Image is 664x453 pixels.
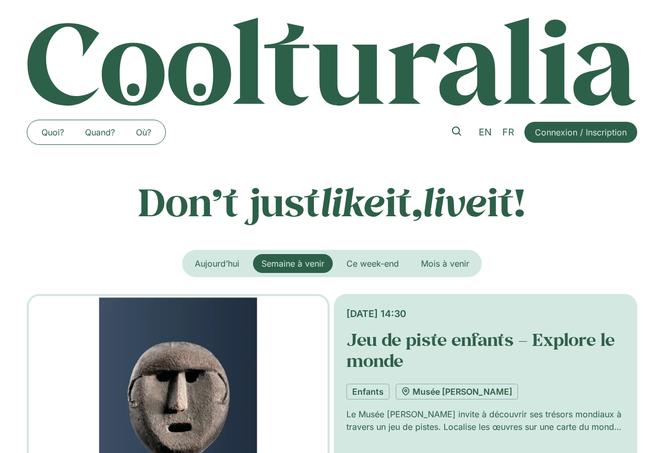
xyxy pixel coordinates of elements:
[396,384,518,399] a: Musée [PERSON_NAME]
[497,125,520,140] a: FR
[346,307,625,321] div: [DATE] 14:30
[524,122,637,143] a: Connexion / Inscription
[421,258,469,269] span: Mois à venir
[502,127,514,138] span: FR
[261,258,324,269] span: Semaine à venir
[31,124,75,141] a: Quoi?
[473,125,497,140] a: EN
[346,328,615,372] a: Jeu de piste enfants – Explore le monde
[320,176,385,227] em: like
[346,384,389,399] a: Enfants
[346,258,399,269] span: Ce week-end
[479,127,492,138] span: EN
[125,124,162,141] a: Où?
[423,176,487,227] em: live
[75,124,125,141] a: Quand?
[346,408,625,433] p: Le Musée [PERSON_NAME] invite à découvrir ses trésors mondiaux à travers un jeu de pistes. Locali...
[535,126,627,139] span: Connexion / Inscription
[31,124,162,141] nav: Menu
[195,258,239,269] span: Aujourd’hui
[27,179,638,224] p: Don’t just it, it!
